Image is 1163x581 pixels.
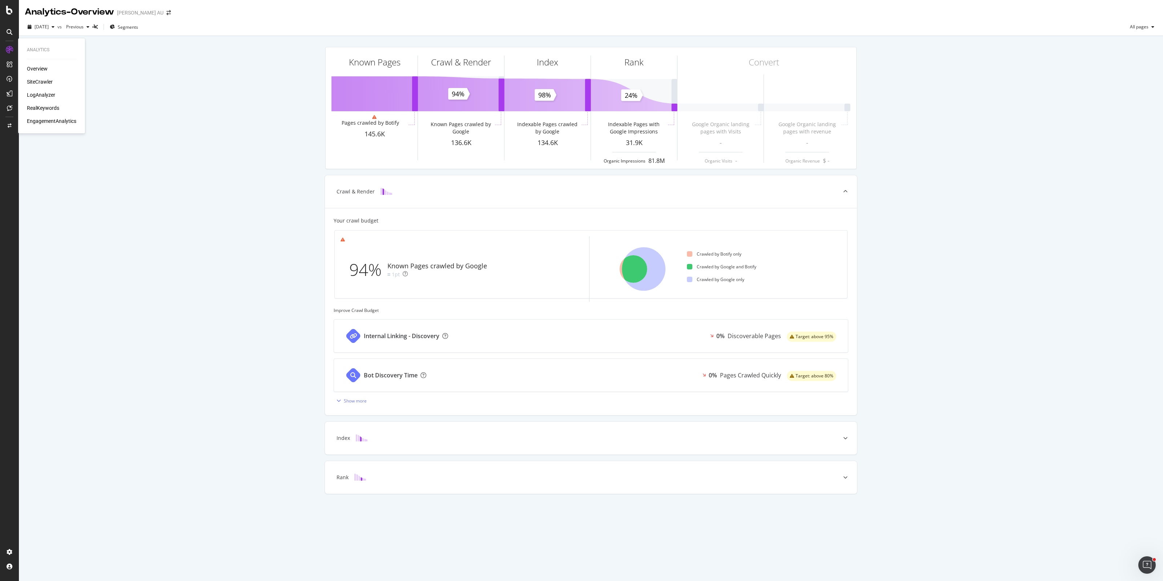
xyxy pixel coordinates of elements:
[107,21,141,33] button: Segments
[356,434,367,441] img: block-icon
[796,334,833,339] span: Target: above 95%
[392,271,400,278] div: 1pt
[57,24,63,30] span: vs
[334,358,848,392] a: Bot Discovery Time0%Pages Crawled Quicklywarning label
[648,157,665,165] div: 81.8M
[63,21,92,33] button: Previous
[515,121,580,135] div: Indexable Pages crawled by Google
[331,129,418,139] div: 145.6K
[716,332,725,340] div: 0%
[334,319,848,353] a: Internal Linking - Discovery0%Discoverable Pageswarning label
[349,258,387,282] div: 94%
[381,188,392,195] img: block-icon
[118,24,138,30] span: Segments
[591,138,677,148] div: 31.9K
[1127,21,1157,33] button: All pages
[342,119,399,127] div: Pages crawled by Botify
[418,138,504,148] div: 136.6K
[117,9,164,16] div: [PERSON_NAME] AU
[787,371,836,381] div: warning label
[504,138,591,148] div: 134.6K
[796,374,833,378] span: Target: above 80%
[1127,24,1148,30] span: All pages
[728,332,781,340] div: Discoverable Pages
[428,121,493,135] div: Known Pages crawled by Google
[720,371,781,380] div: Pages Crawled Quickly
[334,395,367,406] button: Show more
[25,6,114,18] div: Analytics - Overview
[334,217,378,224] div: Your crawl budget
[27,117,76,125] a: EngagementAnalytics
[27,91,55,99] a: LogAnalyzer
[687,264,756,270] div: Crawled by Google and Botify
[25,21,57,33] button: [DATE]
[604,158,645,164] div: Organic Impressions
[337,188,375,195] div: Crawl & Render
[1138,556,1156,574] iframe: Intercom live chat
[387,273,390,276] img: Equal
[624,56,644,68] div: Rank
[537,56,558,68] div: Index
[354,474,366,481] img: block-icon
[63,24,84,30] span: Previous
[687,276,744,283] div: Crawled by Google only
[349,56,401,68] div: Known Pages
[166,10,171,15] div: arrow-right-arrow-left
[27,65,48,72] a: Overview
[387,261,487,271] div: Known Pages crawled by Google
[334,307,848,313] div: Improve Crawl Budget
[601,121,666,135] div: Indexable Pages with Google Impressions
[431,56,491,68] div: Crawl & Render
[344,398,367,404] div: Show more
[364,332,439,340] div: Internal Linking - Discovery
[27,104,59,112] a: RealKeywords
[337,434,350,442] div: Index
[787,332,836,342] div: warning label
[709,371,717,380] div: 0%
[35,24,49,30] span: 2025 Aug. 31st
[27,47,76,53] div: Analytics
[687,251,741,257] div: Crawled by Botify only
[364,371,418,380] div: Bot Discovery Time
[27,78,53,85] a: SiteCrawler
[337,474,349,481] div: Rank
